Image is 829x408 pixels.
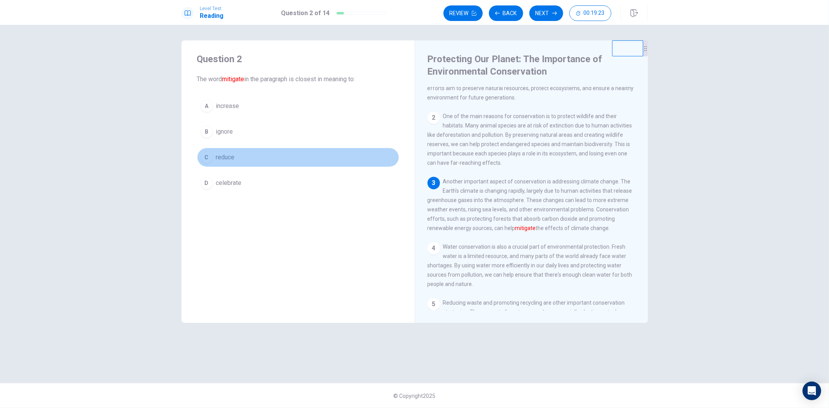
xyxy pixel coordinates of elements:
[584,10,605,16] span: 00:19:23
[529,5,563,21] button: Next
[443,5,483,21] button: Review
[281,9,330,18] h1: Question 2 of 14
[428,112,440,124] div: 2
[200,11,224,21] h1: Reading
[428,177,440,189] div: 3
[428,298,440,310] div: 5
[428,53,634,78] h4: Protecting Our Planet: The Importance of Environmental Conservation
[216,153,235,162] span: reduce
[428,300,632,343] span: Reducing waste and promoting recycling are other important conservation strategies. The amount of...
[489,5,523,21] button: Back
[197,173,399,193] button: Dcelebrate
[197,148,399,167] button: Creduce
[216,127,233,136] span: ignore
[201,126,213,138] div: B
[197,53,399,65] h4: Question 2
[428,242,440,255] div: 4
[803,382,821,400] div: Open Intercom Messenger
[197,75,399,84] span: The word in the paragraph is closest in meaning to:
[197,122,399,141] button: Bignore
[200,6,224,11] span: Level Test
[201,177,213,189] div: D
[222,75,244,83] font: mitigate
[201,100,213,112] div: A
[428,113,632,166] span: One of the main reasons for conservation is to protect wildlife and their habitats. Many animal s...
[394,393,436,399] span: © Copyright 2025
[197,96,399,116] button: Aincrease
[201,151,213,164] div: C
[569,5,611,21] button: 00:19:23
[515,225,536,231] font: mitigate
[428,244,632,287] span: Water conservation is also a crucial part of environmental protection. Fresh water is a limited r...
[428,178,632,231] span: Another important aspect of conservation is addressing climate change. The Earth's climate is cha...
[216,178,242,188] span: celebrate
[216,101,239,111] span: increase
